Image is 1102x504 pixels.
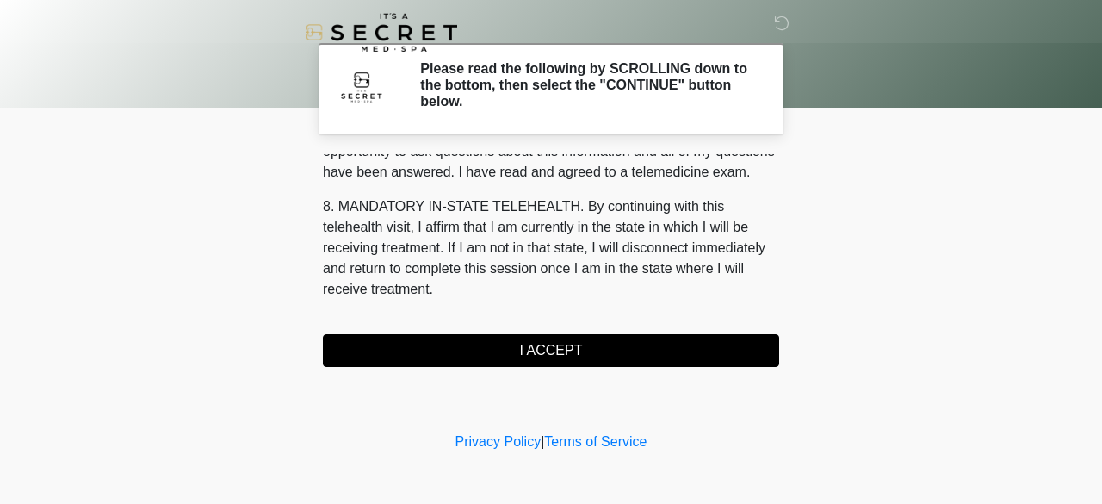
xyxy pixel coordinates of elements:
[323,196,779,300] p: 8. MANDATORY IN-STATE TELEHEALTH. By continuing with this telehealth visit, I affirm that I am cu...
[323,334,779,367] button: I ACCEPT
[541,434,544,449] a: |
[336,60,387,112] img: Agent Avatar
[544,434,647,449] a: Terms of Service
[420,60,753,110] h2: Please read the following by SCROLLING down to the bottom, then select the "CONTINUE" button below.
[306,13,457,52] img: It's A Secret Med Spa Logo
[455,434,542,449] a: Privacy Policy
